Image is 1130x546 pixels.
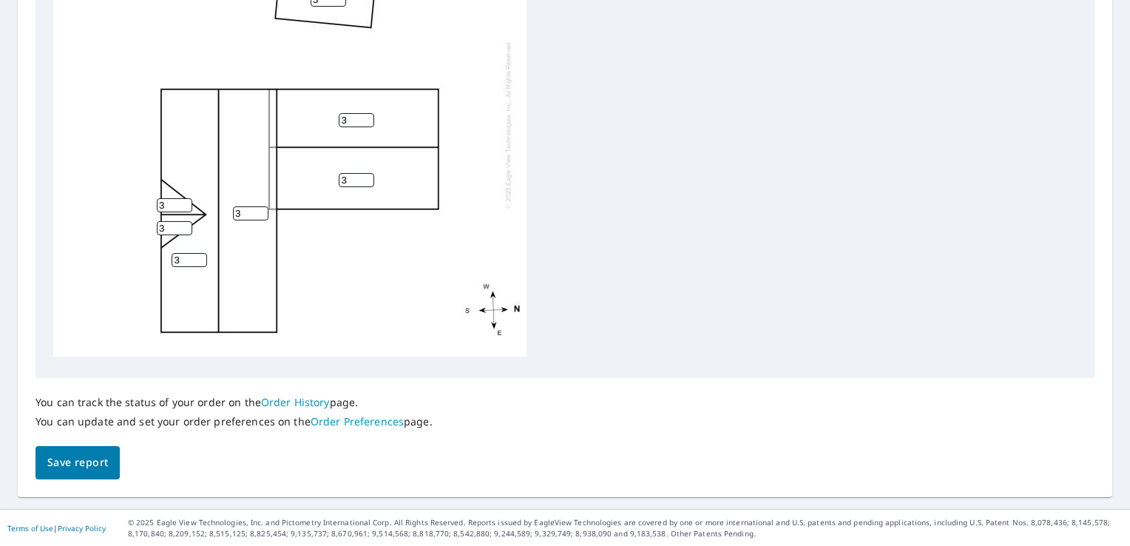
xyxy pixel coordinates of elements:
button: Save report [35,446,120,479]
a: Terms of Use [7,523,53,533]
a: Order History [261,395,330,409]
p: | [7,524,106,533]
p: © 2025 Eagle View Technologies, Inc. and Pictometry International Corp. All Rights Reserved. Repo... [128,517,1123,539]
p: You can update and set your order preferences on the page. [35,415,433,428]
a: Order Preferences [311,414,404,428]
a: Privacy Policy [58,523,106,533]
span: Save report [47,454,108,472]
p: You can track the status of your order on the page. [35,396,433,409]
